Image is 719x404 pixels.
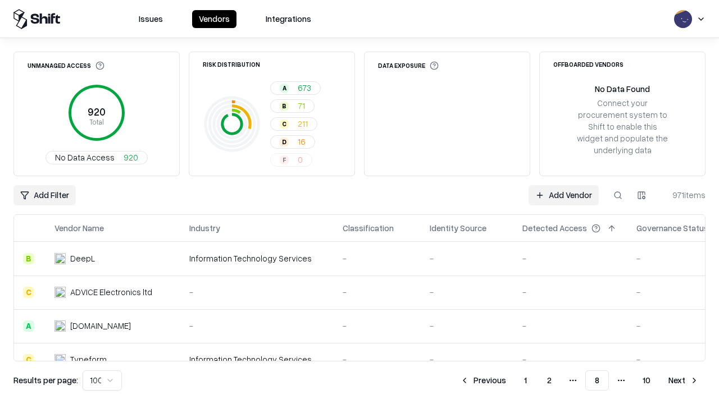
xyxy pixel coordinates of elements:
span: 71 [298,100,305,112]
button: A673 [270,81,321,95]
button: 8 [585,370,609,391]
div: No Data Found [595,83,650,95]
span: 920 [124,151,138,163]
div: DeepL [70,252,95,264]
tspan: Total [89,117,104,126]
img: Typeform [54,354,66,365]
div: Typeform [70,353,107,365]
img: DeepL [54,253,66,264]
div: Detected Access [522,222,587,234]
div: - [343,353,412,365]
div: - [189,286,325,298]
span: 211 [298,118,308,130]
div: Classification [343,222,394,234]
button: D16 [270,135,315,149]
div: B [280,102,289,111]
div: Identity Source [430,222,486,234]
div: C [23,287,34,298]
div: B [23,253,34,264]
div: Data Exposure [378,61,439,70]
p: Results per page: [13,374,78,386]
div: [DOMAIN_NAME] [70,320,131,332]
div: Risk Distribution [203,61,260,67]
div: - [343,252,412,264]
a: Add Vendor [529,185,599,205]
div: A [280,84,289,93]
button: B71 [270,99,315,113]
button: C211 [270,117,317,131]
button: Integrations [259,10,318,28]
div: Governance Status [636,222,708,234]
img: ADVICE Electronics ltd [54,287,66,298]
div: Offboarded Vendors [553,61,624,67]
button: Add Filter [13,185,76,205]
span: 16 [298,136,306,148]
div: D [280,137,289,146]
div: - [522,353,618,365]
div: A [23,320,34,332]
div: - [430,286,504,298]
div: - [189,320,325,332]
div: - [343,320,412,332]
button: Vendors [192,10,236,28]
button: 1 [515,370,536,391]
div: Industry [189,222,220,234]
span: No Data Access [55,151,115,163]
div: Unmanaged Access [28,61,104,70]
div: - [522,252,618,264]
button: Previous [453,370,513,391]
div: C [23,354,34,365]
div: - [522,320,618,332]
div: Vendor Name [54,222,104,234]
button: Issues [132,10,170,28]
div: - [430,353,504,365]
div: Information Technology Services [189,353,325,365]
div: Connect your procurement system to Shift to enable this widget and populate the underlying data [576,97,669,157]
tspan: 920 [88,105,106,118]
div: - [522,286,618,298]
div: Information Technology Services [189,252,325,264]
button: 2 [538,370,561,391]
div: - [343,286,412,298]
button: 10 [634,370,659,391]
span: 673 [298,82,311,94]
div: 971 items [661,189,706,201]
div: C [280,120,289,128]
button: Next [662,370,706,391]
div: - [430,320,504,332]
nav: pagination [453,370,706,391]
div: - [430,252,504,264]
button: No Data Access920 [45,151,148,164]
div: ADVICE Electronics ltd [70,286,152,298]
img: cybersafe.co.il [54,320,66,332]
